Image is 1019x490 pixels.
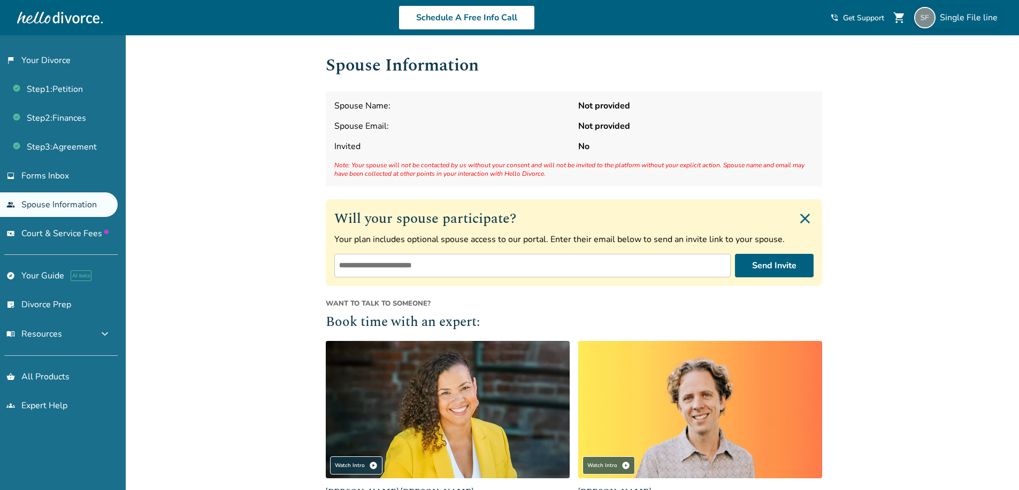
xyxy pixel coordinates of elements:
span: Forms Inbox [21,170,69,182]
span: inbox [6,172,15,180]
span: Spouse Name: [334,100,570,112]
button: Send Invite [735,254,814,277]
span: Court & Service Fees [21,228,109,239]
a: phone_in_talkGet Support [830,13,884,23]
span: explore [6,271,15,280]
span: groups [6,401,15,410]
h2: Will your spouse participate? [334,208,814,229]
span: Get Support [843,13,884,23]
img: singlefileline@hellodivorce.com [914,7,936,28]
span: shopping_cart [893,11,906,24]
span: play_circle [622,461,630,470]
span: menu_book [6,330,15,338]
a: Schedule A Free Info Call [399,5,535,30]
span: expand_more [98,328,111,340]
img: James Traub [578,341,822,478]
span: list_alt_check [6,300,15,309]
iframe: Chat Widget [966,439,1019,490]
span: Invited [334,141,570,152]
span: Want to talk to someone? [326,299,822,308]
img: Close invite form [796,210,814,227]
div: Watch Intro [330,456,382,475]
img: Claudia Brown Coulter [326,341,570,478]
span: universal_currency_alt [6,229,15,238]
h2: Book time with an expert: [326,313,822,333]
span: phone_in_talk [830,13,839,22]
strong: Not provided [578,100,814,112]
strong: No [578,141,814,152]
span: Single File line [940,12,1002,24]
span: Resources [6,328,62,340]
strong: Not provided [578,120,814,132]
span: Note: Your spouse will not be contacted by us without your consent and will not be invited to the... [334,161,814,178]
span: AI beta [71,270,91,281]
span: play_circle [369,461,378,470]
div: Watch Intro [583,456,635,475]
p: Your plan includes optional spouse access to our portal. Enter their email below to send an invit... [334,234,814,245]
span: shopping_basket [6,372,15,381]
h1: Spouse Information [326,52,822,79]
span: Spouse Email: [334,120,570,132]
span: people [6,200,15,209]
span: flag_2 [6,56,15,65]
